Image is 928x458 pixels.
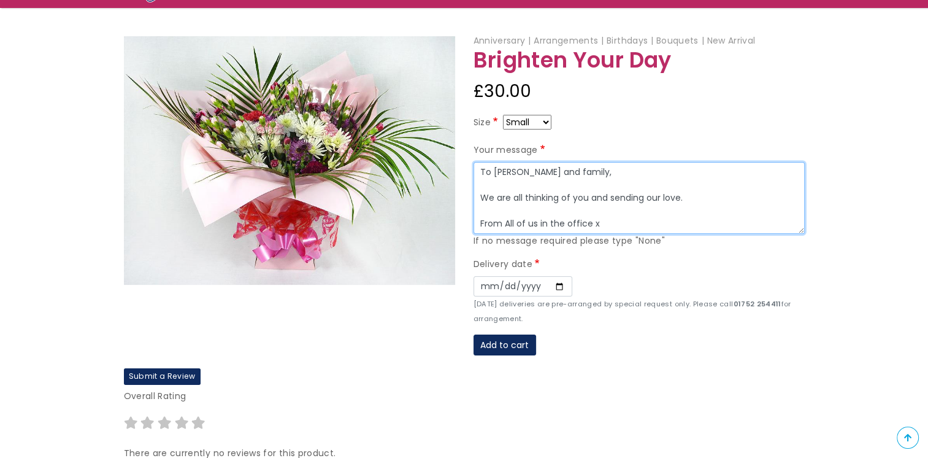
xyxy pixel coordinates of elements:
span: Arrangements [534,34,604,47]
label: Delivery date [474,257,542,272]
span: Anniversary [474,34,531,47]
span: Bouquets [656,34,704,47]
strong: 01752 254411 [733,299,781,309]
small: [DATE] deliveries are pre-arranged by special request only. Please call for arrangement. [474,299,791,324]
button: Add to cart [474,335,536,355]
span: Birthdays [607,34,654,47]
label: Size [474,115,500,130]
span: New Arrival [707,34,755,47]
div: £30.00 [474,77,805,106]
div: If no message required please type "None" [474,234,805,249]
label: Submit a Review [124,368,201,385]
p: Overall Rating [124,389,805,404]
img: Brighten Your Day [124,36,455,285]
label: Your message [474,143,548,158]
h1: Brighten Your Day [474,49,805,72]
